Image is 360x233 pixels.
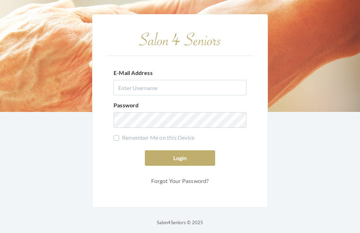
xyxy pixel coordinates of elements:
[145,174,215,188] a: Forgot Your Password?
[157,218,204,227] p: Salon4Seniors © 2025
[145,150,215,166] button: Login
[134,29,226,50] img: Salon 4 Seniors
[114,80,246,95] input: Enter Username
[114,101,139,109] label: Password
[114,69,153,77] label: E-Mail Address
[114,133,194,142] label: Remember Me on this Device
